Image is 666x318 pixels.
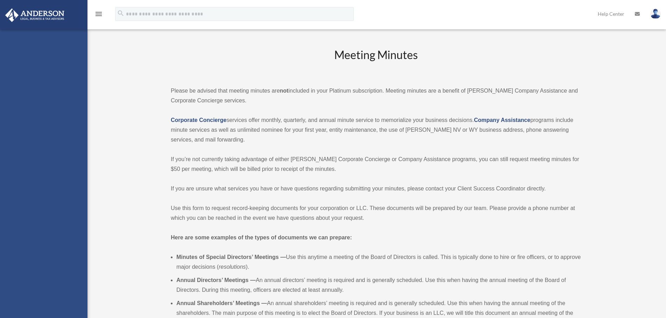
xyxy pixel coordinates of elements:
[171,117,226,123] a: Corporate Concierge
[176,254,286,260] b: Minutes of Special Directors’ Meetings —
[171,234,352,240] strong: Here are some examples of the types of documents we can prepare:
[474,117,530,123] a: Company Assistance
[219,264,246,270] em: resolutions
[171,184,581,194] p: If you are unsure what services you have or have questions regarding submitting your minutes, ple...
[650,9,661,19] img: User Pic
[176,275,581,295] li: An annual directors’ meeting is required and is generally scheduled. Use this when having the ann...
[171,115,581,145] p: services offer monthly, quarterly, and annual minute service to memorialize your business decisio...
[171,203,581,223] p: Use this form to request record-keeping documents for your corporation or LLC. These documents wi...
[3,8,66,22] img: Anderson Advisors Platinum Portal
[94,10,103,18] i: menu
[171,47,581,76] h2: Meeting Minutes
[176,252,581,272] li: Use this anytime a meeting of the Board of Directors is called. This is typically done to hire or...
[176,300,267,306] b: Annual Shareholders’ Meetings —
[171,154,581,174] p: If you’re not currently taking advantage of either [PERSON_NAME] Corporate Concierge or Company A...
[171,86,581,106] p: Please be advised that meeting minutes are included in your Platinum subscription. Meeting minute...
[280,88,288,94] strong: not
[94,12,103,18] a: menu
[176,277,256,283] b: Annual Directors’ Meetings —
[117,9,125,17] i: search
